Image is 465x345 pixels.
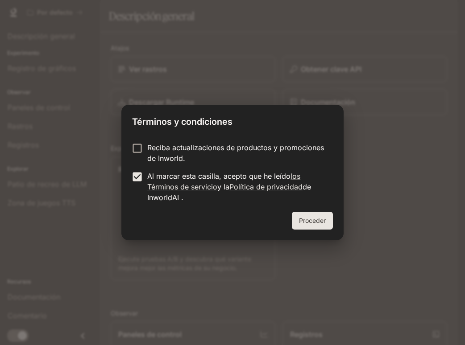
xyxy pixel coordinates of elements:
font: Términos y condiciones [132,116,232,127]
button: Proceder [292,212,333,230]
font: Proceder [299,217,326,224]
font: Al marcar esta casilla, acepto que he leído [147,172,291,181]
font: Reciba actualizaciones de productos y promociones de Inworld. [147,143,324,163]
font: y la [217,182,229,191]
a: Política de privacidad [229,182,303,191]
